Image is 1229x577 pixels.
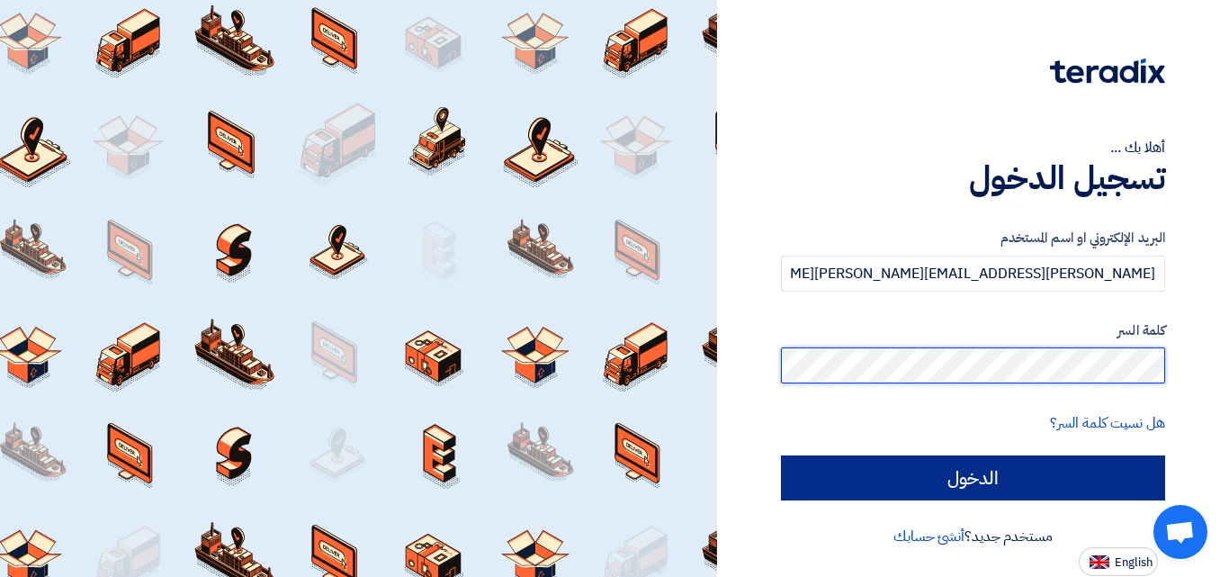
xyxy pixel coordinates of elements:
img: Teradix logo [1050,59,1165,84]
img: en-US.png [1090,555,1109,569]
label: كلمة السر [781,320,1165,341]
input: الدخول [781,455,1165,500]
div: أهلا بك ... [781,137,1165,158]
input: أدخل بريد العمل الإلكتروني او اسم المستخدم الخاص بك ... [781,256,1165,292]
div: مستخدم جديد؟ [781,526,1165,547]
span: English [1115,556,1153,569]
h1: تسجيل الدخول [781,158,1165,198]
label: البريد الإلكتروني او اسم المستخدم [781,228,1165,248]
a: هل نسيت كلمة السر؟ [1050,412,1165,434]
div: Open chat [1153,505,1207,559]
button: English [1079,547,1158,576]
a: أنشئ حسابك [893,526,964,547]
